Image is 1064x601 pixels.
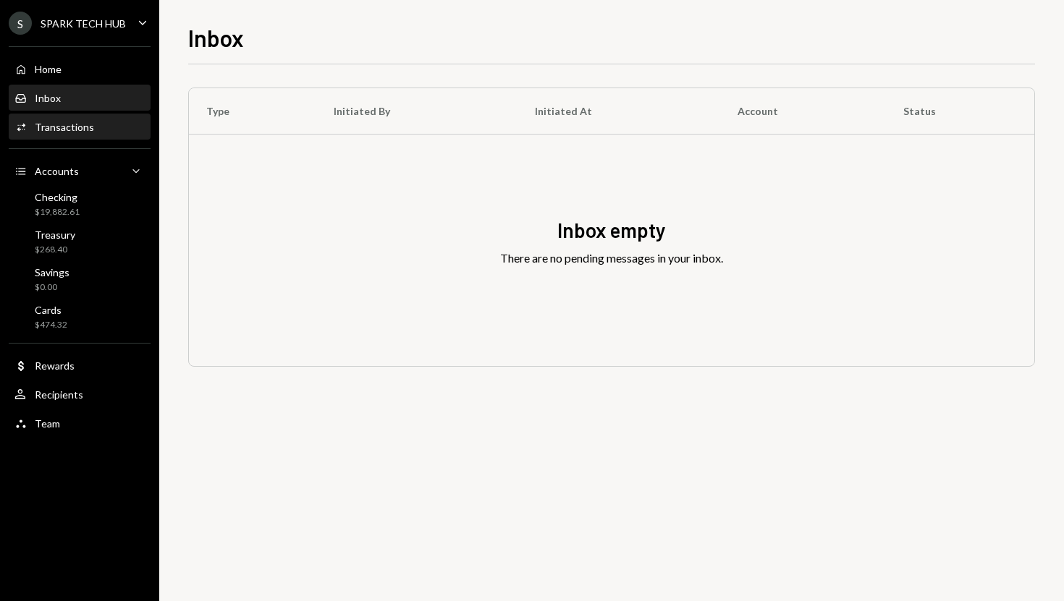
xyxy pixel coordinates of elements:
[35,319,67,331] div: $474.32
[720,88,886,135] th: Account
[9,410,151,436] a: Team
[9,381,151,407] a: Recipients
[316,88,518,135] th: Initiated By
[9,85,151,111] a: Inbox
[518,88,720,135] th: Initiated At
[9,299,151,334] a: Cards$474.32
[188,23,244,52] h1: Inbox
[35,388,83,401] div: Recipients
[35,165,79,177] div: Accounts
[35,244,75,256] div: $268.40
[35,266,69,278] div: Savings
[9,224,151,259] a: Treasury$268.40
[189,88,316,135] th: Type
[35,417,60,430] div: Team
[500,250,723,267] div: There are no pending messages in your inbox.
[35,281,69,294] div: $0.00
[35,92,61,104] div: Inbox
[35,121,94,133] div: Transactions
[557,216,666,244] div: Inbox empty
[9,262,151,297] a: Savings$0.00
[35,63,62,75] div: Home
[41,17,126,30] div: SPARK TECH HUB
[35,206,80,218] div: $19,882.61
[35,191,80,203] div: Checking
[9,158,151,184] a: Accounts
[886,88,1034,135] th: Status
[9,187,151,221] a: Checking$19,882.61
[9,114,151,140] a: Transactions
[9,56,151,82] a: Home
[9,352,151,378] a: Rewards
[35,304,67,316] div: Cards
[9,12,32,35] div: S
[35,359,75,372] div: Rewards
[35,229,75,241] div: Treasury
